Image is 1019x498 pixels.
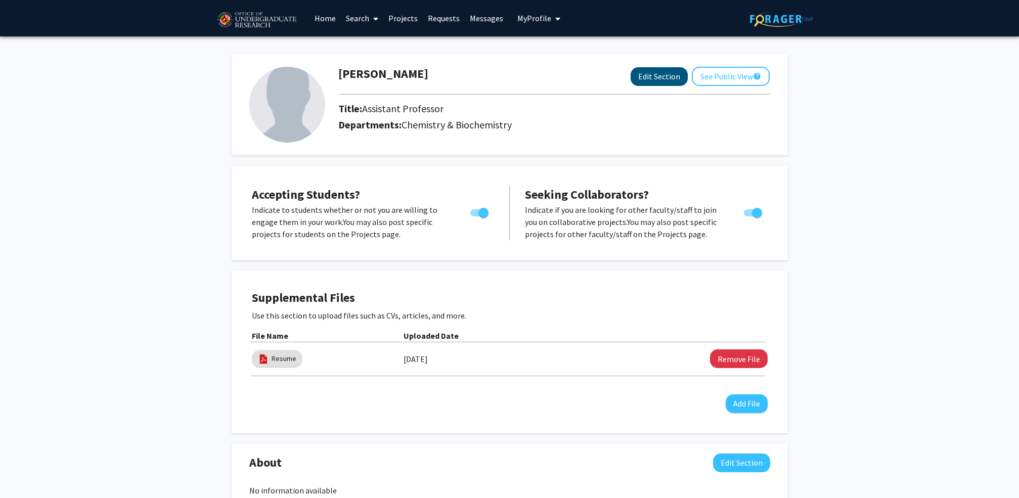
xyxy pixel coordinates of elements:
[331,119,777,131] h2: Departments:
[404,331,459,341] b: Uploaded Date
[338,67,428,81] h1: [PERSON_NAME]
[258,353,269,365] img: pdf_icon.png
[252,204,451,240] p: Indicate to students whether or not you are willing to engage them in your work. You may also pos...
[249,484,770,496] div: No information available
[404,350,428,368] label: [DATE]
[309,1,341,36] a: Home
[726,394,768,413] button: Add File
[525,187,649,202] span: Seeking Collaborators?
[465,1,508,36] a: Messages
[252,187,360,202] span: Accepting Students?
[8,452,43,490] iframe: Chat
[249,454,282,472] span: About
[753,70,761,82] mat-icon: help
[338,103,444,115] h2: Title:
[423,1,465,36] a: Requests
[750,11,813,27] img: ForagerOne Logo
[713,454,770,472] button: Edit About
[383,1,423,36] a: Projects
[517,13,551,23] span: My Profile
[402,118,512,131] span: Chemistry & Biochemistry
[710,349,768,368] button: Remove Resume File
[252,331,288,341] b: File Name
[252,309,768,322] p: Use this section to upload files such as CVs, articles, and more.
[692,67,770,86] button: See Public View
[466,204,494,219] div: Toggle
[525,204,725,240] p: Indicate if you are looking for other faculty/staff to join you on collaborative projects. You ma...
[252,291,768,305] h4: Supplemental Files
[341,1,383,36] a: Search
[214,8,299,33] img: University of Maryland Logo
[740,204,768,219] div: Toggle
[362,102,444,115] span: Assistant Professor
[272,353,296,364] a: Resume
[631,67,688,86] button: Edit Section
[249,67,325,143] img: Profile Picture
